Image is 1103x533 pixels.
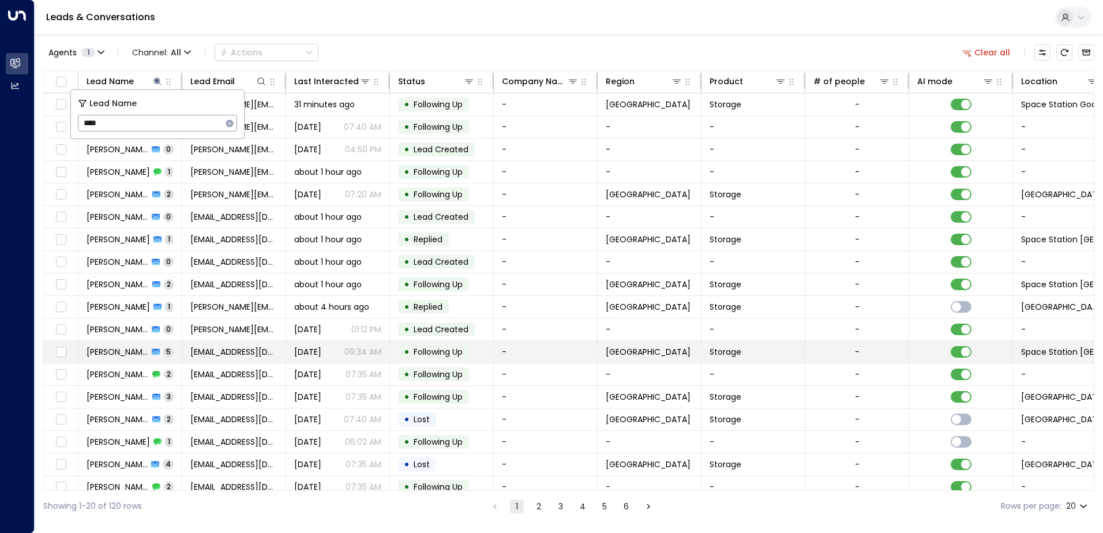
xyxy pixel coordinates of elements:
span: Aug 23, 2025 [294,121,321,133]
span: Paul Southam [87,144,148,155]
p: 09:34 AM [344,346,381,358]
span: Storage [710,346,741,358]
div: • [404,387,410,407]
div: Lead Email [190,74,235,88]
span: Aug 14, 2025 [294,144,321,155]
button: Go to page 6 [620,500,633,513]
span: paul.southam@outlook.com [190,144,277,155]
td: - [494,273,598,295]
div: Status [398,74,425,88]
div: • [404,230,410,249]
span: Paula Ince [87,256,148,268]
div: Product [710,74,743,88]
span: 1 [165,437,173,446]
span: Toggle select row [54,165,68,179]
td: - [494,341,598,363]
span: 3 [164,392,174,401]
span: Paula Ince [87,234,150,245]
span: Paul Garey [87,324,148,335]
span: Following Up [414,166,463,178]
div: Last Interacted [294,74,371,88]
span: 2 [164,369,174,379]
span: Birmingham [606,189,691,200]
p: 07:35 AM [346,459,381,470]
span: 0 [163,257,174,266]
span: P.L.Riley@outlook.com [190,189,277,200]
div: Status [398,74,475,88]
div: • [404,275,410,294]
td: - [494,138,598,160]
div: Company Name [502,74,567,88]
td: - [494,296,598,318]
nav: pagination navigation [487,499,656,513]
span: paul.garey@hotmail.com [190,324,277,335]
div: - [855,144,860,155]
span: 2 [164,414,174,424]
td: - [494,363,598,385]
span: about 1 hour ago [294,256,362,268]
span: paul.garey@hotmail.com [190,301,277,313]
span: Lead Created [414,256,468,268]
div: Company Name [502,74,579,88]
button: Channel:All [127,44,196,61]
button: Customize [1034,44,1051,61]
div: 20 [1066,498,1090,515]
span: 4 [163,459,174,469]
div: - [855,459,860,470]
div: • [404,455,410,474]
button: Go to page 3 [554,500,568,513]
td: - [701,138,805,160]
div: Location [1021,74,1057,88]
span: Paul Garey [87,301,150,313]
span: paulaince@yahoo.co.uk [190,234,277,245]
span: Toggle select row [54,322,68,337]
div: - [855,121,860,133]
td: - [494,183,598,205]
span: Toggle select row [54,97,68,112]
td: - [494,228,598,250]
span: Birmingham [606,301,691,313]
span: Paulvincent967@gmail.com [190,279,277,290]
span: westj@smallpots.co.uk [190,436,277,448]
div: - [855,279,860,290]
span: Paula Ince [87,211,148,223]
span: pabz205@yahoo.com [190,391,277,403]
span: Paul West [87,436,150,448]
div: - [855,414,860,425]
span: 2 [164,189,174,199]
span: Toggle select row [54,457,68,472]
td: - [701,476,805,498]
td: - [598,206,701,228]
span: pabz205@yahoo.com [190,369,277,380]
span: 1 [165,302,173,311]
span: Toggle select row [54,277,68,292]
div: - [855,256,860,268]
span: paulaince@yahoo.co.uk [190,211,277,223]
td: - [494,251,598,273]
span: Yesterday [294,346,321,358]
span: 0 [163,324,174,334]
div: Actions [220,47,262,58]
div: - [855,346,860,358]
span: Aug 24, 2025 [294,414,321,425]
span: Aug 19, 2025 [294,436,321,448]
span: Birmingham [606,391,691,403]
span: Following Up [414,391,463,403]
span: Storage [710,279,741,290]
span: Following Up [414,279,463,290]
span: Toggle select row [54,412,68,427]
td: - [494,408,598,430]
span: 0 [163,144,174,154]
td: - [598,431,701,453]
span: Following Up [414,189,463,200]
td: - [598,161,701,183]
td: - [494,386,598,408]
td: - [494,476,598,498]
td: - [494,453,598,475]
button: Go to page 5 [598,500,611,513]
span: Aug 24, 2025 [294,459,321,470]
td: - [598,116,701,138]
p: 07:35 AM [346,369,381,380]
div: • [404,140,410,159]
div: • [404,297,410,317]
